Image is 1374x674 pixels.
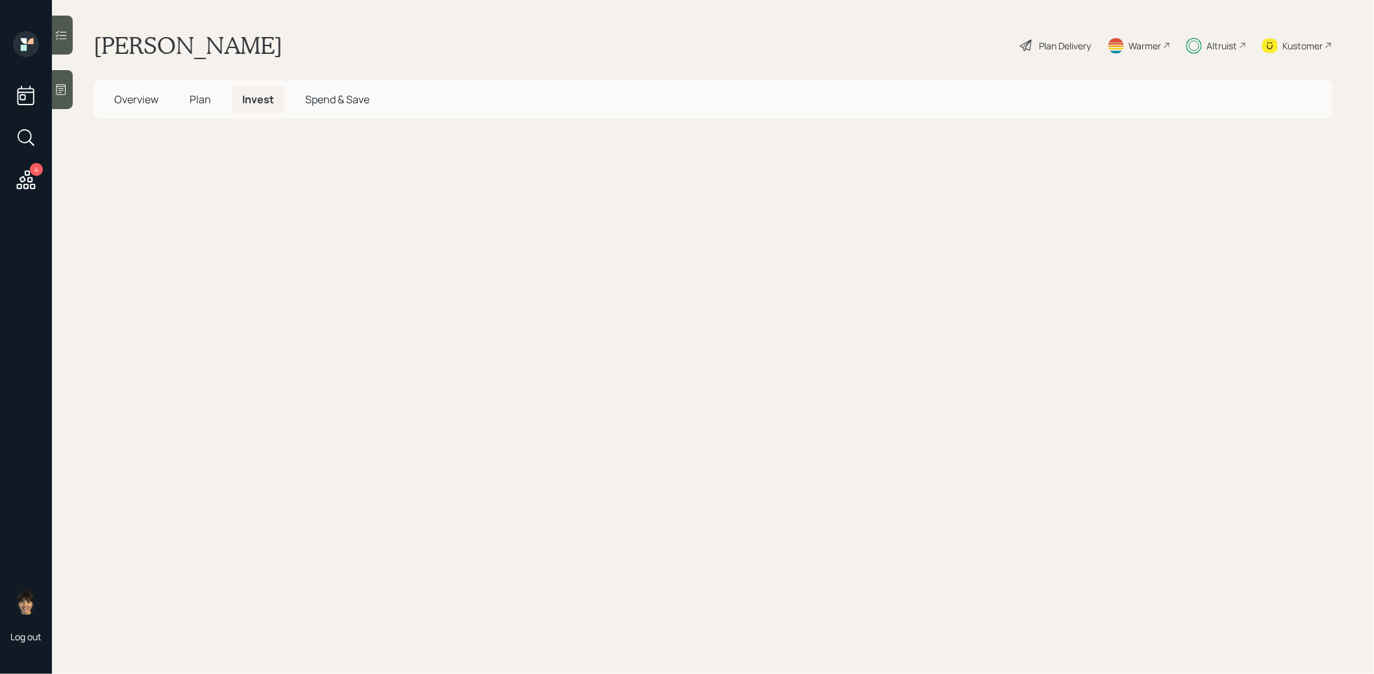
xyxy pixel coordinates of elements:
[30,163,43,176] div: 4
[1207,39,1238,53] div: Altruist
[13,589,39,615] img: treva-nostdahl-headshot.png
[1040,39,1092,53] div: Plan Delivery
[242,92,274,106] span: Invest
[114,92,158,106] span: Overview
[305,92,369,106] span: Spend & Save
[1129,39,1162,53] div: Warmer
[10,630,42,643] div: Log out
[190,92,211,106] span: Plan
[1283,39,1323,53] div: Kustomer
[94,31,282,60] h1: [PERSON_NAME]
